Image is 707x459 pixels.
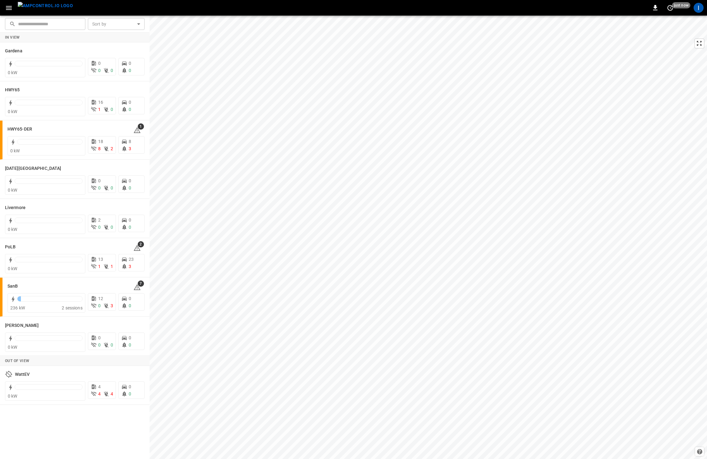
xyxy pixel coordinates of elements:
[8,188,17,193] span: 0 kW
[98,391,101,396] span: 4
[129,107,131,112] span: 0
[129,384,131,389] span: 0
[5,359,29,363] strong: Out of View
[98,146,101,151] span: 8
[98,296,103,301] span: 12
[129,342,131,347] span: 0
[129,185,131,190] span: 0
[18,2,73,10] img: ampcontrol.io logo
[98,100,103,105] span: 16
[8,394,17,399] span: 0 kW
[98,257,103,262] span: 13
[5,35,20,40] strong: In View
[98,218,101,222] span: 2
[5,48,22,55] h6: Gardena
[129,68,131,73] span: 0
[694,3,704,13] div: profile-icon
[98,178,101,183] span: 0
[5,322,39,329] h6: Vernon
[129,61,131,66] span: 0
[111,225,113,230] span: 0
[62,305,83,310] span: 2 sessions
[129,100,131,105] span: 0
[129,264,131,269] span: 3
[111,68,113,73] span: 0
[111,107,113,112] span: 0
[5,204,26,211] h6: Livermore
[138,280,144,287] span: 7
[98,303,101,308] span: 0
[98,185,101,190] span: 0
[5,87,20,93] h6: HWY65
[8,345,17,350] span: 0 kW
[98,225,101,230] span: 0
[7,283,18,290] h6: SanB
[150,16,707,459] canvas: Map
[98,264,101,269] span: 1
[111,391,113,396] span: 4
[129,335,131,340] span: 0
[8,227,17,232] span: 0 kW
[5,244,16,251] h6: PoLB
[111,264,113,269] span: 1
[98,384,101,389] span: 4
[129,218,131,222] span: 0
[138,241,144,247] span: 2
[8,266,17,271] span: 0 kW
[111,342,113,347] span: 0
[15,371,30,378] h6: WattEV
[98,68,101,73] span: 0
[10,305,25,310] span: 236 kW
[111,146,113,151] span: 2
[129,146,131,151] span: 3
[138,123,144,130] span: 1
[98,61,101,66] span: 0
[8,70,17,75] span: 0 kW
[111,303,113,308] span: 3
[8,109,17,114] span: 0 kW
[672,2,690,8] span: just now
[98,139,103,144] span: 18
[10,148,20,153] span: 0 kW
[98,342,101,347] span: 0
[129,303,131,308] span: 0
[5,165,61,172] h6: Karma Center
[129,296,131,301] span: 0
[129,178,131,183] span: 0
[129,391,131,396] span: 0
[129,257,134,262] span: 23
[129,139,131,144] span: 8
[98,107,101,112] span: 1
[7,126,32,133] h6: HWY65-DER
[98,335,101,340] span: 0
[129,225,131,230] span: 0
[665,3,675,13] button: set refresh interval
[111,185,113,190] span: 0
